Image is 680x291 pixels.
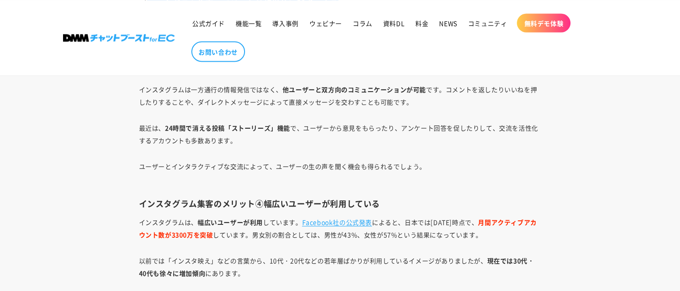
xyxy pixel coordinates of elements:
a: ウェビナー [304,13,347,32]
h3: インスタグラム集客のメリット④幅広いユーザーが利用している [139,198,541,208]
a: コミュニティ [463,13,513,32]
a: 機能一覧 [230,13,267,32]
a: コラム [347,13,378,32]
p: インスタグラムは一方通行の情報発信ではなく、 です。コメントを返したりいいねを押したりすることや、ダイレクトメッセージによって直接メッセージを交わすことも可能です。 [139,83,541,108]
strong: 24時間で消える投稿「ストーリーズ」機能 [165,123,290,132]
a: NEWS [434,13,462,32]
img: 株式会社DMM Boost [63,34,175,42]
h3: インスタグラム集客のメリット③双方向のコミュニケーションが可能 [139,66,541,76]
span: ウェビナー [309,19,342,27]
a: 無料デモ体験 [517,13,570,32]
a: 料金 [410,13,434,32]
span: NEWS [439,19,457,27]
span: 資料DL [383,19,405,27]
span: コラム [353,19,372,27]
p: 最近は、 で、ユーザーから意見をもらったり、アンケート回答を促したりして、交流を活性化するアカウントも多数あります。 [139,121,541,146]
span: 無料デモ体験 [524,19,563,27]
span: 公式ガイド [192,19,225,27]
a: 導入事例 [267,13,304,32]
strong: 現在では30代・40代も徐々に増加傾向 [139,256,534,277]
span: お問い合わせ [199,47,238,55]
span: 機能一覧 [236,19,262,27]
a: お問い合わせ [191,41,245,62]
strong: 他ユーザーと双方向のコミュニケーションが可能 [283,84,426,93]
span: 料金 [415,19,428,27]
span: コミュニティ [468,19,507,27]
strong: 月間アクティブアカウント数が3300万を突破 [139,217,537,239]
a: Facebook社の公式発表 [302,217,372,226]
a: 公式ガイド [187,13,230,32]
p: インスタグラムは、 しています。 によると、日本では[DATE]時点で、 しています。男女別の割合としては、男性が43%、女性が57%という結果になっています。 [139,215,541,240]
span: 導入事例 [272,19,298,27]
p: ユーザーとインタラクティブな交流によって、ユーザーの生の声を聞く機会も得られるでしょう。 [139,160,541,185]
strong: 幅広いユーザーが利用 [198,217,263,226]
a: 資料DL [378,13,410,32]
